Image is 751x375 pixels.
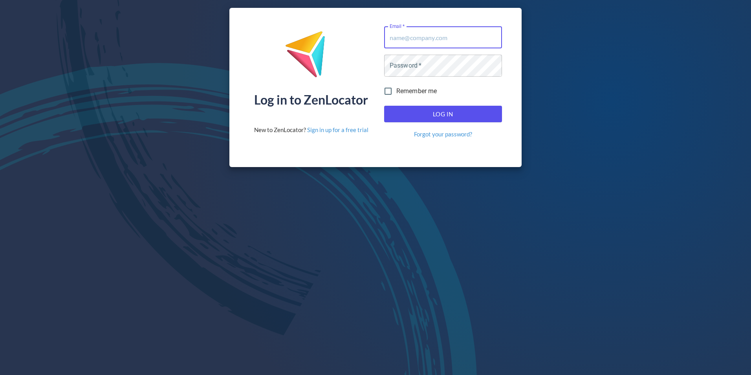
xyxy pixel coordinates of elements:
div: Log in to ZenLocator [254,94,368,106]
input: name@company.com [384,26,502,48]
button: Log In [384,106,502,122]
div: New to ZenLocator? [254,126,368,134]
a: Forgot your password? [414,130,472,138]
a: Sign in up for a free trial [307,126,368,133]
span: Remember me [396,86,437,96]
img: ZenLocator [285,31,337,84]
span: Log In [393,109,493,119]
